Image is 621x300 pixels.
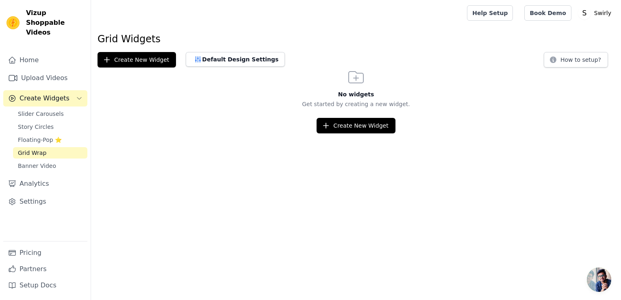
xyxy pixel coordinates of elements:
[13,121,87,133] a: Story Circles
[3,193,87,210] a: Settings
[18,149,46,157] span: Grid Wrap
[524,5,571,21] a: Book Demo
[3,176,87,192] a: Analytics
[18,110,64,118] span: Slider Carousels
[544,52,608,67] button: How to setup?
[91,100,621,108] p: Get started by creating a new widget.
[3,277,87,293] a: Setup Docs
[3,90,87,107] button: Create Widgets
[20,93,69,103] span: Create Widgets
[18,123,54,131] span: Story Circles
[18,162,56,170] span: Banner Video
[3,245,87,261] a: Pricing
[544,58,608,65] a: How to setup?
[3,261,87,277] a: Partners
[186,52,285,67] button: Default Design Settings
[98,52,176,67] button: Create New Widget
[18,136,62,144] span: Floating-Pop ⭐
[317,118,395,133] button: Create New Widget
[582,9,586,17] text: S
[587,267,611,292] a: Open chat
[26,8,84,37] span: Vizup Shoppable Videos
[591,6,614,20] p: Swirly
[578,6,614,20] button: S Swirly
[13,108,87,120] a: Slider Carousels
[98,33,614,46] h1: Grid Widgets
[7,16,20,29] img: Vizup
[467,5,513,21] a: Help Setup
[3,52,87,68] a: Home
[3,70,87,86] a: Upload Videos
[91,90,621,98] h3: No widgets
[13,160,87,172] a: Banner Video
[13,134,87,146] a: Floating-Pop ⭐
[13,147,87,159] a: Grid Wrap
